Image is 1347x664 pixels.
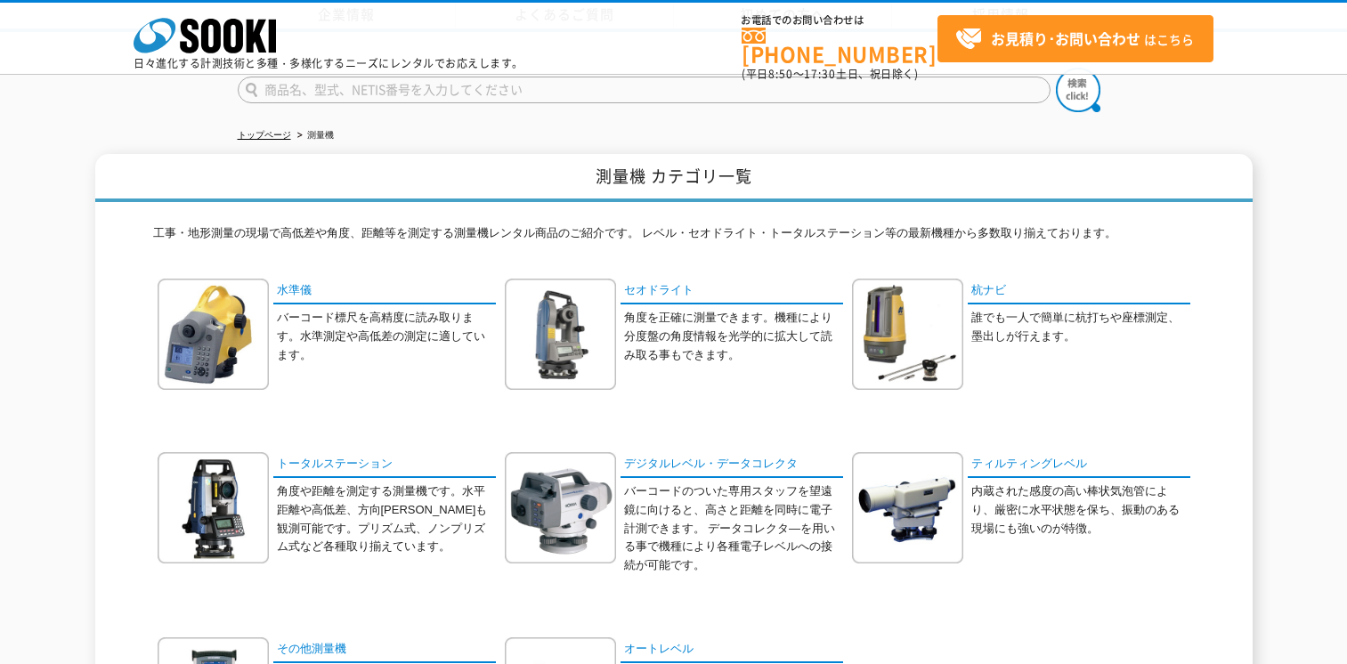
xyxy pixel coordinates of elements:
[294,126,334,145] li: 測量機
[95,154,1253,203] h1: 測量機 カテゴリ一覧
[742,66,918,82] span: (平日 ～ 土日、祝日除く)
[273,637,496,663] a: その他測量機
[153,224,1195,252] p: 工事・地形測量の現場で高低差や角度、距離等を測定する測量機レンタル商品のご紹介です。 レベル・セオドライト・トータルステーション等の最新機種から多数取り揃えております。
[621,279,843,304] a: セオドライト
[968,279,1190,304] a: 杭ナビ
[277,309,496,364] p: バーコード標尺を高精度に読み取ります。水準測定や高低差の測定に適しています。
[624,309,843,364] p: 角度を正確に測量できます。機種により分度盤の角度情報を光学的に拡大して読み取る事もできます。
[277,482,496,556] p: 角度や距離を測定する測量機です。水平距離や高低差、方向[PERSON_NAME]も観測可能です。プリズム式、ノンプリズム式など各種取り揃えています。
[971,482,1190,538] p: 内蔵された感度の高い棒状気泡管により、厳密に水平状態を保ち、振動のある現場にも強いのが特徴。
[804,66,836,82] span: 17:30
[134,58,523,69] p: 日々進化する計測技術と多種・多様化するニーズにレンタルでお応えします。
[852,279,963,390] img: 杭ナビ
[852,452,963,563] img: ティルティングレベル
[505,279,616,390] img: セオドライト
[991,28,1140,49] strong: お見積り･お問い合わせ
[624,482,843,575] p: バーコードのついた専用スタッフを望遠鏡に向けると、高さと距離を同時に電子計測できます。 データコレクタ―を用いる事で機種により各種電子レベルへの接続が可能です。
[505,452,616,563] img: デジタルレベル・データコレクタ
[238,130,291,140] a: トップページ
[273,452,496,478] a: トータルステーション
[273,279,496,304] a: 水準儀
[955,26,1194,53] span: はこちら
[968,452,1190,478] a: ティルティングレベル
[971,309,1190,346] p: 誰でも一人で簡単に杭打ちや座標測定、墨出しが行えます。
[158,452,269,563] img: トータルステーション
[621,452,843,478] a: デジタルレベル・データコレクタ
[238,77,1051,103] input: 商品名、型式、NETIS番号を入力してください
[1056,68,1100,112] img: btn_search.png
[742,28,937,64] a: [PHONE_NUMBER]
[768,66,793,82] span: 8:50
[621,637,843,663] a: オートレベル
[937,15,1213,62] a: お見積り･お問い合わせはこちら
[742,15,937,26] span: お電話でのお問い合わせは
[158,279,269,390] img: 水準儀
